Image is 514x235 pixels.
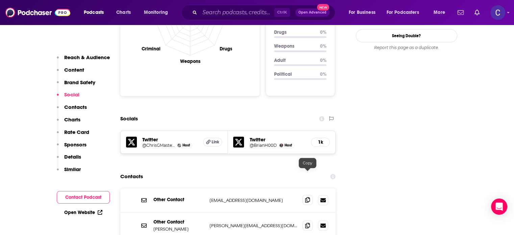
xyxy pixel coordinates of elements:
[434,8,445,17] span: More
[112,7,135,18] a: Charts
[220,46,232,52] text: Drugs
[212,139,219,145] span: Link
[429,7,454,18] button: open menu
[491,198,507,215] div: Open Intercom Messenger
[490,5,505,20] button: Show profile menu
[177,143,181,147] img: Chris Graham
[64,129,89,135] p: Rate Card
[349,8,375,17] span: For Business
[210,197,297,203] p: [EMAIL_ADDRESS][DOMAIN_NAME]
[344,7,384,18] button: open menu
[64,141,87,148] p: Sponsors
[210,223,297,229] p: [PERSON_NAME][EMAIL_ADDRESS][DOMAIN_NAME]
[274,57,315,63] p: Adult
[64,210,102,215] a: Open Website
[57,166,81,179] button: Similar
[249,143,276,148] a: @BrianH00D
[84,8,104,17] span: Podcasts
[57,67,84,79] button: Content
[320,43,326,49] p: 0 %
[387,8,419,17] span: For Podcasters
[57,116,80,129] button: Charts
[64,54,110,61] p: Reach & Audience
[79,7,113,18] button: open menu
[120,170,143,183] h2: Contacts
[153,197,204,203] p: Other Contact
[153,226,204,232] p: [PERSON_NAME]
[142,136,198,143] h5: Twitter
[274,43,315,49] p: Weapons
[64,67,84,73] p: Content
[153,219,204,225] p: Other Contact
[274,8,290,17] span: Ctrl K
[57,79,95,92] button: Brand Safety
[320,29,326,35] p: 0 %
[356,45,457,50] div: Report this page as a duplicate.
[490,5,505,20] span: Logged in as publicityxxtina
[64,79,95,86] p: Brand Safety
[285,143,292,147] span: Host
[57,191,110,204] button: Contact Podcast
[142,143,175,148] a: @ChrisGMastering
[249,136,305,143] h5: Twitter
[120,112,138,125] h2: Socials
[274,29,315,35] p: Drugs
[317,139,324,145] h5: 1k
[144,8,168,17] span: Monitoring
[320,57,326,63] p: 0 %
[455,7,466,18] a: Show notifications dropdown
[64,91,79,98] p: Social
[188,5,342,20] div: Search podcasts, credits, & more...
[116,8,131,17] span: Charts
[203,138,222,146] a: Link
[57,54,110,67] button: Reach & Audience
[279,143,283,147] img: Brian Hood
[141,46,160,52] text: Criminal
[382,7,429,18] button: open menu
[356,29,457,42] a: Seeing Double?
[320,71,326,77] p: 0 %
[57,104,87,116] button: Contacts
[200,7,274,18] input: Search podcasts, credits, & more...
[5,6,70,19] img: Podchaser - Follow, Share and Rate Podcasts
[299,158,316,168] div: Copy
[64,154,81,160] p: Details
[64,166,81,172] p: Similar
[295,8,329,17] button: Open AdvancedNew
[57,129,89,141] button: Rate Card
[180,58,200,64] text: Weapons
[139,7,177,18] button: open menu
[57,141,87,154] button: Sponsors
[490,5,505,20] img: User Profile
[57,91,79,104] button: Social
[64,116,80,123] p: Charts
[274,71,315,77] p: Political
[64,104,87,110] p: Contacts
[182,143,190,147] span: Host
[317,4,329,10] span: New
[472,7,482,18] a: Show notifications dropdown
[57,154,81,166] button: Details
[298,11,326,14] span: Open Advanced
